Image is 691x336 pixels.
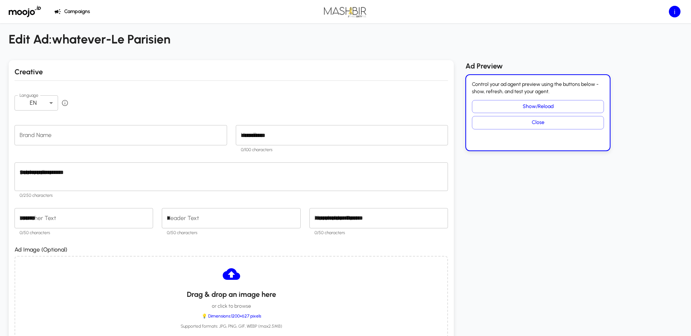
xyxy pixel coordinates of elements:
p: 0/250 characters [20,192,443,199]
p: Control your ad agent preview using the buttons below - show, refresh, and test your agent. [472,81,604,95]
h6: Drag & drop an image here [187,289,276,300]
button: Standard privileges [667,4,682,19]
div: i [669,6,680,17]
span: Supported formats: JPG, PNG, GIF, WEBP (max 2.5 MB) [181,323,282,330]
button: Close [472,116,604,129]
div: EN [15,95,58,111]
label: Language [20,92,38,98]
button: Campaigns [53,5,93,18]
p: 0/50 characters [20,229,148,237]
button: Show/Reload [472,100,604,113]
p: 0/50 characters [314,229,443,237]
p: Ad Image (Optional) [15,245,448,254]
p: 0/50 characters [167,229,295,237]
h4: Edit Ad: whatever - Le Parisien [9,32,170,47]
img: Mashbir Logo [320,4,371,19]
h6: Creative [15,66,43,78]
span: 💡 Dimensions: 1200×627 pixels [202,313,261,320]
p: 0/100 characters [241,146,443,154]
img: Moojo Logo [9,6,41,17]
p: or click to browse [212,303,251,310]
h6: Ad Preview [465,60,682,72]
